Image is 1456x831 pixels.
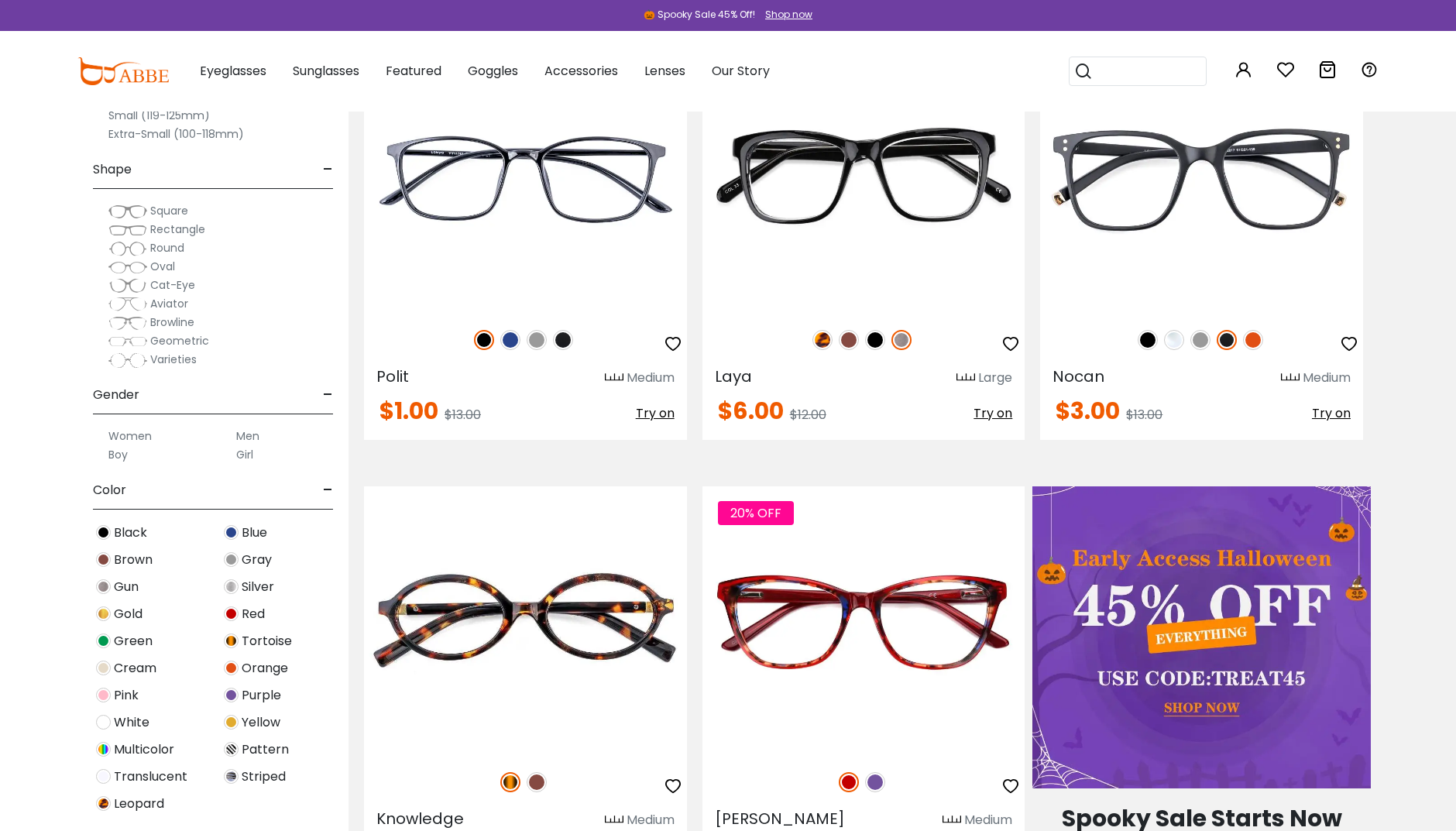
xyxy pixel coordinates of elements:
span: [PERSON_NAME] [715,808,845,829]
button: Try on [974,400,1012,428]
img: Gray [1190,330,1210,350]
button: Try on [636,400,675,428]
span: Silver [242,578,274,596]
img: Gun Laya - Plastic ,Universal Bridge Fit [702,44,1025,313]
img: Cream [96,661,111,675]
span: $13.00 [1126,406,1162,424]
img: White [96,715,111,730]
span: Gun [114,578,139,596]
img: Multicolor [96,742,111,757]
img: Blue [224,525,239,540]
span: $13.00 [445,406,481,424]
img: Oval.png [108,259,147,275]
span: Striped [242,767,286,786]
label: Women [108,427,152,445]
label: Boy [108,445,128,464]
span: Green [114,632,153,651]
img: Red [839,772,859,792]
label: Small (119-125mm) [108,106,210,125]
div: Medium [627,369,675,387]
span: $6.00 [718,394,784,428]
img: Round.png [108,241,147,256]
span: Shape [93,151,132,188]
img: Matte-black Nocan - TR ,Universal Bridge Fit [1040,44,1363,313]
span: Purple [242,686,281,705]
span: Try on [636,404,675,422]
span: Accessories [544,62,618,80]
span: Orange [242,659,288,678]
span: Polit [376,366,409,387]
span: - [323,472,333,509]
span: Tortoise [242,632,292,651]
div: Medium [964,811,1012,829]
img: Matte Black [553,330,573,350]
img: Cat-Eye.png [108,278,147,294]
span: Aviator [150,296,188,311]
img: abbeglasses.com [77,57,169,85]
div: 🎃 Spooky Sale 45% Off! [644,8,755,22]
img: Black Polit - TR ,Universal Bridge Fit [364,44,687,313]
span: Goggles [468,62,518,80]
img: Tortoise [224,634,239,648]
span: 20% OFF [718,501,794,525]
button: Try on [1312,400,1351,428]
label: Extra-Small (100-118mm) [108,125,244,143]
img: Silver [224,579,239,594]
span: Nocan [1053,366,1104,387]
span: Try on [974,404,1012,422]
img: Matte Black [1217,330,1237,350]
span: Lenses [644,62,685,80]
span: Browline [150,314,194,330]
div: Large [978,369,1012,387]
img: Black [1138,330,1158,350]
span: Square [150,203,188,218]
span: - [323,376,333,414]
span: Yellow [242,713,280,732]
img: Green [96,634,111,648]
div: Shop now [765,8,812,22]
span: White [114,713,149,732]
span: Gender [93,376,139,414]
span: Try on [1312,404,1351,422]
img: Square.png [108,204,147,219]
span: Eyeglasses [200,62,266,80]
img: Pink [96,688,111,702]
span: Red [242,605,265,623]
label: Men [236,427,259,445]
img: Gun [891,330,912,350]
img: Yellow [224,715,239,730]
img: Varieties.png [108,352,147,369]
img: Gold [96,606,111,621]
span: $3.00 [1056,394,1120,428]
span: - [323,151,333,188]
img: Geometric.png [108,334,147,349]
img: Red Strauss - Acetate ,Universal Bridge Fit [702,486,1025,755]
span: Leopard [114,795,164,813]
span: Our Story [712,62,770,80]
span: Blue [242,524,267,542]
img: Early Access Halloween [1032,486,1371,788]
span: Multicolor [114,740,174,759]
div: Medium [627,811,675,829]
span: $1.00 [379,394,438,428]
img: Tortoise Knowledge - Acetate ,Universal Bridge Fit [364,486,687,755]
img: Blue [500,330,520,350]
img: Red [224,606,239,621]
span: $12.00 [790,406,826,424]
img: Translucent [96,769,111,784]
span: Color [93,472,126,509]
img: Brown [527,772,547,792]
img: Brown [96,552,111,567]
span: Laya [715,366,752,387]
span: Translucent [114,767,187,786]
span: Cat-Eye [150,277,195,293]
span: Geometric [150,333,209,349]
img: size ruler [605,373,623,384]
img: Striped [224,769,239,784]
img: Black [96,525,111,540]
span: Varieties [150,352,197,367]
img: Aviator.png [108,297,147,312]
span: Rectangle [150,221,205,237]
